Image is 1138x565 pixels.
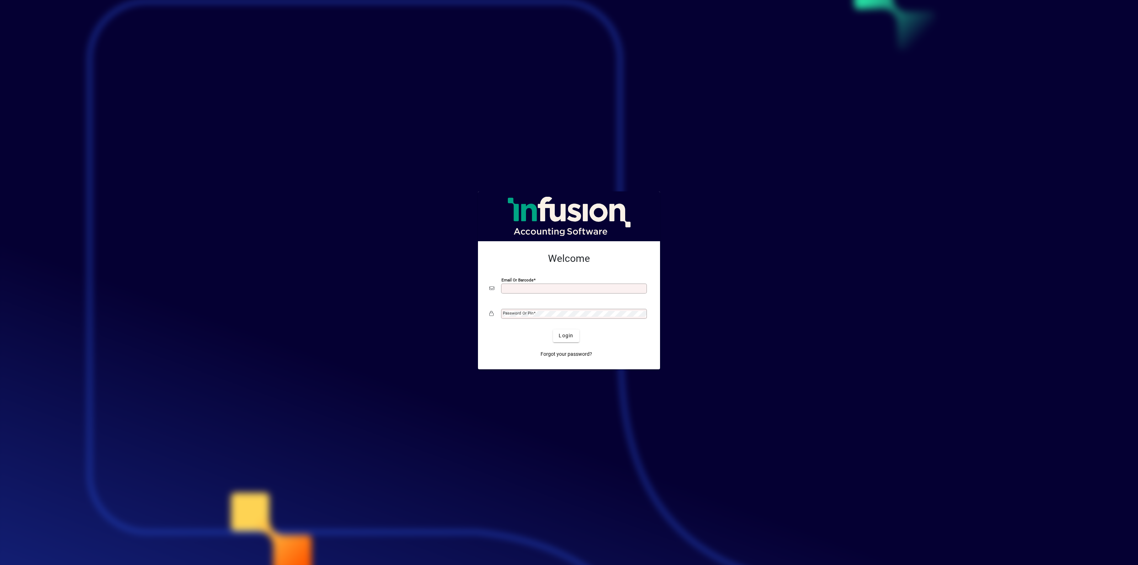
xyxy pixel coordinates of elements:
[559,332,573,339] span: Login
[501,277,533,282] mat-label: Email or Barcode
[538,348,595,361] a: Forgot your password?
[553,329,579,342] button: Login
[503,311,533,316] mat-label: Password or Pin
[541,350,592,358] span: Forgot your password?
[489,253,649,265] h2: Welcome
